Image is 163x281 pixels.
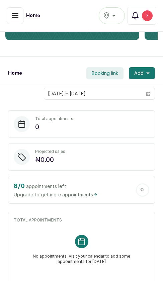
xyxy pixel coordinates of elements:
h1: Home [8,70,22,77]
div: 7 [142,10,153,21]
span: Upgrade to get more appointments [14,191,98,198]
button: Booking link [86,67,124,79]
p: No appointments. Visit your calendar to add some appointments for [DATE] [22,248,141,264]
p: 0 [35,121,73,132]
span: Booking link [92,70,118,77]
h2: 8 / 0 [14,182,25,191]
span: Add [134,70,144,77]
button: Add [129,67,155,79]
h1: Home [26,12,40,19]
p: ₦0.00 [35,154,65,165]
p: Projected sales [35,149,65,154]
input: Select date [44,88,142,99]
p: Total appointments [35,116,73,121]
svg: calendar [146,91,151,96]
span: 0 % [141,188,145,191]
p: TOTAL APPOINTMENTS [14,217,149,223]
span: appointments left [26,183,66,190]
button: 7 [128,7,156,25]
